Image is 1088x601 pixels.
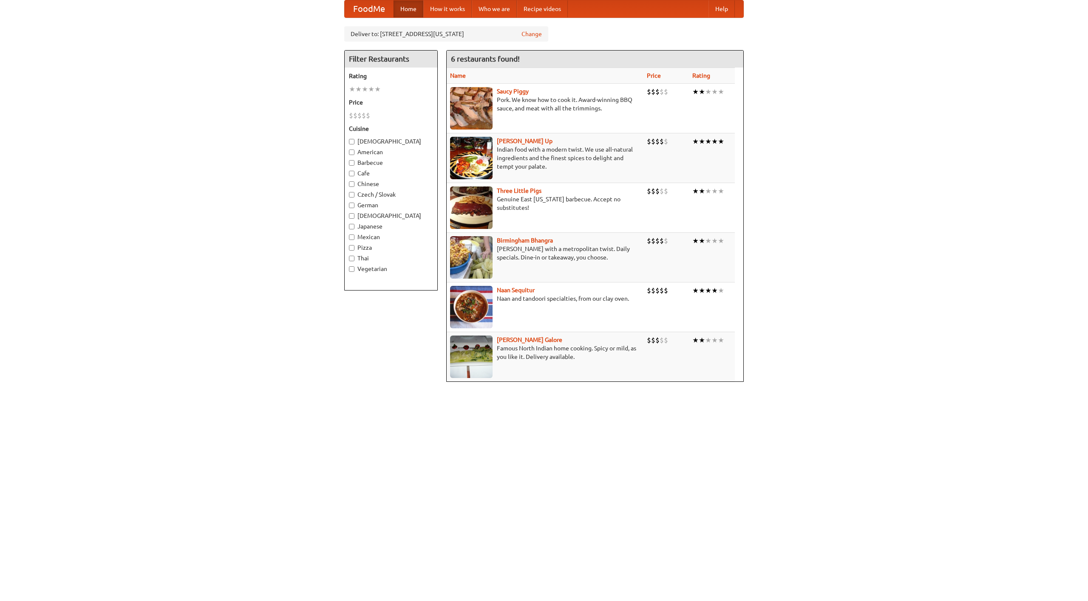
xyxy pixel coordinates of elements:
[450,72,466,79] a: Name
[497,287,535,293] a: Naan Sequitur
[718,186,724,196] li: ★
[349,213,354,219] input: [DEMOGRAPHIC_DATA]
[692,186,699,196] li: ★
[349,150,354,155] input: American
[651,87,655,96] li: $
[718,286,724,295] li: ★
[718,137,724,146] li: ★
[692,286,699,295] li: ★
[692,236,699,245] li: ★
[349,192,354,198] input: Czech / Slovak
[647,87,651,96] li: $
[450,245,640,262] p: [PERSON_NAME] with a metropolitan twist. Daily specials. Dine-in or takeaway, you choose.
[349,266,354,272] input: Vegetarian
[711,87,718,96] li: ★
[651,186,655,196] li: $
[497,336,562,343] b: [PERSON_NAME] Galore
[664,236,668,245] li: $
[450,236,493,279] img: bhangra.jpg
[423,0,472,17] a: How it works
[660,186,664,196] li: $
[349,158,433,167] label: Barbecue
[450,286,493,328] img: naansequitur.jpg
[655,186,660,196] li: $
[660,286,664,295] li: $
[664,286,668,295] li: $
[651,336,655,345] li: $
[349,137,433,146] label: [DEMOGRAPHIC_DATA]
[349,85,355,94] li: ★
[451,55,520,63] ng-pluralize: 6 restaurants found!
[647,72,661,79] a: Price
[349,160,354,166] input: Barbecue
[692,336,699,345] li: ★
[647,137,651,146] li: $
[718,236,724,245] li: ★
[664,336,668,345] li: $
[450,186,493,229] img: littlepigs.jpg
[362,111,366,120] li: $
[699,137,705,146] li: ★
[660,336,664,345] li: $
[705,336,711,345] li: ★
[705,87,711,96] li: ★
[699,186,705,196] li: ★
[711,186,718,196] li: ★
[349,169,433,178] label: Cafe
[664,186,668,196] li: $
[655,236,660,245] li: $
[699,87,705,96] li: ★
[718,87,724,96] li: ★
[647,336,651,345] li: $
[651,137,655,146] li: $
[450,336,493,378] img: currygalore.jpg
[497,138,552,144] a: [PERSON_NAME] Up
[450,294,640,303] p: Naan and tandoori specialties, from our clay oven.
[705,286,711,295] li: ★
[450,195,640,212] p: Genuine East [US_STATE] barbecue. Accept no substitutes!
[366,111,370,120] li: $
[711,236,718,245] li: ★
[349,224,354,229] input: Japanese
[349,72,433,80] h5: Rating
[660,87,664,96] li: $
[692,72,710,79] a: Rating
[651,236,655,245] li: $
[711,137,718,146] li: ★
[349,245,354,251] input: Pizza
[349,256,354,261] input: Thai
[349,148,433,156] label: American
[497,237,553,244] a: Birmingham Bhangra
[362,85,368,94] li: ★
[349,111,353,120] li: $
[647,186,651,196] li: $
[450,344,640,361] p: Famous North Indian home cooking. Spicy or mild, as you like it. Delivery available.
[517,0,568,17] a: Recipe videos
[349,139,354,144] input: [DEMOGRAPHIC_DATA]
[349,201,433,209] label: German
[349,243,433,252] label: Pizza
[718,336,724,345] li: ★
[349,181,354,187] input: Chinese
[521,30,542,38] a: Change
[655,87,660,96] li: $
[349,265,433,273] label: Vegetarian
[692,137,699,146] li: ★
[345,51,437,68] h4: Filter Restaurants
[651,286,655,295] li: $
[692,87,699,96] li: ★
[450,87,493,130] img: saucy.jpg
[374,85,381,94] li: ★
[345,0,394,17] a: FoodMe
[497,88,529,95] b: Saucy Piggy
[705,186,711,196] li: ★
[647,236,651,245] li: $
[711,286,718,295] li: ★
[664,137,668,146] li: $
[497,187,541,194] a: Three Little Pigs
[664,87,668,96] li: $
